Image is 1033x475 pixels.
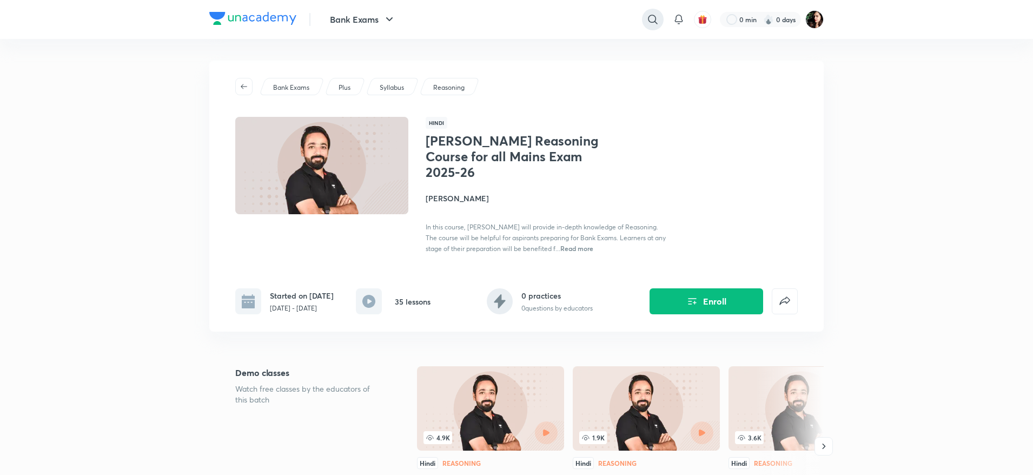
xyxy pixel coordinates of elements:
div: Reasoning [598,460,637,466]
h6: 35 lessons [395,296,431,307]
h4: [PERSON_NAME] [426,193,668,204]
a: Reasoning [432,83,467,93]
button: Bank Exams [323,9,402,30]
span: 4.9K [423,431,452,444]
img: streak [763,14,774,25]
span: 1.9K [579,431,607,444]
p: 0 questions by educators [521,304,593,313]
p: Watch free classes by the educators of this batch [235,384,382,405]
p: Plus [339,83,350,93]
div: Hindi [417,457,438,469]
button: avatar [694,11,711,28]
button: false [772,288,798,314]
p: Reasoning [433,83,465,93]
p: Bank Exams [273,83,309,93]
span: Read more [560,244,593,253]
span: 3.6K [735,431,764,444]
div: Hindi [729,457,750,469]
h1: [PERSON_NAME] Reasoning Course for all Mains Exam 2025-26 [426,133,602,180]
div: Hindi [573,457,594,469]
img: avatar [698,15,707,24]
p: [DATE] - [DATE] [270,304,334,313]
h5: Demo classes [235,366,382,379]
h6: Started on [DATE] [270,290,334,301]
a: Company Logo [209,12,296,28]
div: Reasoning [754,460,792,466]
a: Bank Exams [272,83,312,93]
a: Plus [337,83,353,93]
img: Company Logo [209,12,296,25]
img: Thumbnail [234,116,410,215]
p: Syllabus [380,83,404,93]
img: Priyanka K [805,10,824,29]
span: Hindi [426,117,447,129]
button: Enroll [650,288,763,314]
h6: 0 practices [521,290,593,301]
div: Reasoning [442,460,481,466]
span: In this course, [PERSON_NAME] will provide in-depth knowledge of Reasoning. The course will be he... [426,223,666,253]
a: Syllabus [378,83,406,93]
